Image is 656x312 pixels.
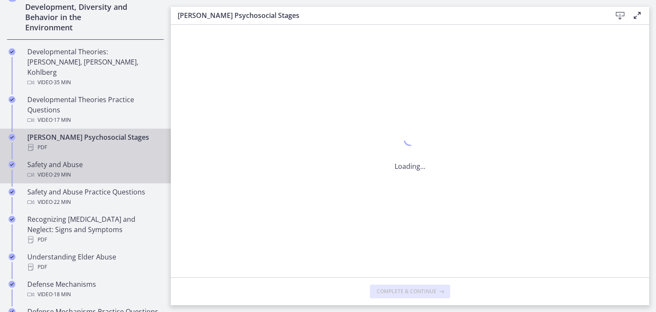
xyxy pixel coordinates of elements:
i: Completed [9,48,15,55]
div: Video [27,197,161,207]
div: Video [27,170,161,180]
i: Completed [9,96,15,103]
span: · 17 min [53,115,71,125]
span: · 35 min [53,77,71,88]
div: Developmental Theories Practice Questions [27,94,161,125]
h3: [PERSON_NAME] Psychosocial Stages [178,10,598,21]
span: Complete & continue [377,288,436,295]
div: Understanding Elder Abuse [27,252,161,272]
div: PDF [27,142,161,153]
div: Video [27,289,161,300]
span: · 29 min [53,170,71,180]
i: Completed [9,188,15,195]
button: Complete & continue [370,285,450,298]
div: Safety and Abuse [27,159,161,180]
i: Completed [9,281,15,288]
p: Loading... [395,161,425,171]
div: 1 [395,131,425,151]
i: Completed [9,161,15,168]
div: Safety and Abuse Practice Questions [27,187,161,207]
div: Developmental Theories: [PERSON_NAME], [PERSON_NAME], Kohlberg [27,47,161,88]
span: · 22 min [53,197,71,207]
div: Recognizing [MEDICAL_DATA] and Neglect: Signs and Symptoms [27,214,161,245]
div: Video [27,77,161,88]
span: · 18 min [53,289,71,300]
div: Defense Mechanisms [27,279,161,300]
div: Video [27,115,161,125]
i: Completed [9,216,15,223]
i: Completed [9,134,15,141]
div: [PERSON_NAME] Psychosocial Stages [27,132,161,153]
i: Completed [9,253,15,260]
div: PDF [27,235,161,245]
div: PDF [27,262,161,272]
